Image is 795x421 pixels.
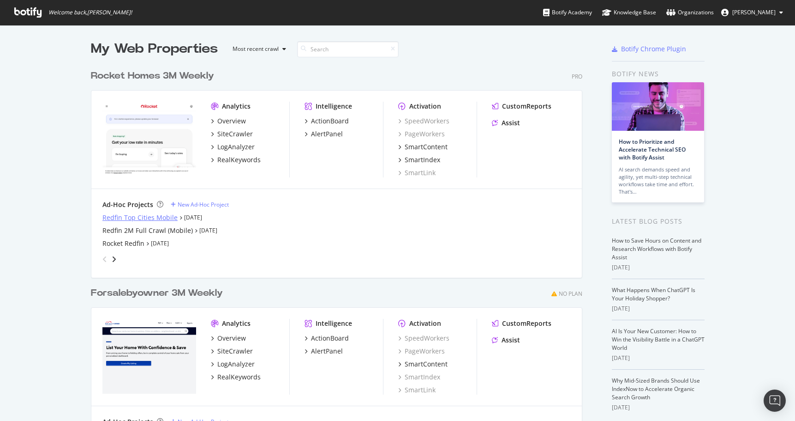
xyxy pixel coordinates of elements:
[311,334,349,343] div: ActionBoard
[612,403,705,412] div: [DATE]
[217,360,255,369] div: LogAnalyzer
[217,347,253,356] div: SiteCrawler
[405,155,440,165] div: SmartIndex
[764,390,786,412] div: Open Intercom Messenger
[91,287,223,300] div: Forsalebyowner 3M Weekly
[398,155,440,165] a: SmartIndex
[102,226,193,235] a: Redfin 2M Full Crawl (Mobile)
[211,129,253,139] a: SiteCrawler
[559,290,582,298] div: No Plan
[102,319,196,394] img: forsalebyowner.com
[572,73,582,80] div: Pro
[211,142,255,152] a: LogAnalyzer
[111,255,117,264] div: angle-right
[211,155,261,165] a: RealKeywords
[398,142,448,152] a: SmartContent
[217,116,246,126] div: Overview
[316,102,352,111] div: Intelligence
[492,118,520,128] a: Assist
[492,102,551,111] a: CustomReports
[409,319,441,328] div: Activation
[492,319,551,328] a: CustomReports
[666,8,714,17] div: Organizations
[91,69,218,83] a: Rocket Homes 3M Weekly
[102,239,144,248] a: Rocket Redfin
[398,347,445,356] a: PageWorkers
[102,213,178,222] a: Redfin Top Cities Mobile
[184,214,202,221] a: [DATE]
[178,201,229,208] div: New Ad-Hoc Project
[217,334,246,343] div: Overview
[305,129,343,139] a: AlertPanel
[199,226,217,234] a: [DATE]
[502,102,551,111] div: CustomReports
[612,286,695,302] a: What Happens When ChatGPT Is Your Holiday Shopper?
[398,168,436,177] a: SmartLink
[612,263,705,272] div: [DATE]
[222,319,251,328] div: Analytics
[502,336,520,345] div: Assist
[305,347,343,356] a: AlertPanel
[211,347,253,356] a: SiteCrawler
[398,385,436,395] a: SmartLink
[102,102,196,177] img: www.rocket.com
[612,377,700,401] a: Why Mid-Sized Brands Should Use IndexNow to Accelerate Organic Search Growth
[217,142,255,152] div: LogAnalyzer
[612,354,705,362] div: [DATE]
[612,237,701,261] a: How to Save Hours on Content and Research Workflows with Botify Assist
[612,82,704,131] img: How to Prioritize and Accelerate Technical SEO with Botify Assist
[612,216,705,226] div: Latest Blog Posts
[398,334,449,343] a: SpeedWorkers
[398,372,440,382] a: SmartIndex
[502,118,520,128] div: Assist
[405,142,448,152] div: SmartContent
[211,372,261,382] a: RealKeywords
[102,200,153,209] div: Ad-Hoc Projects
[211,334,246,343] a: Overview
[222,102,251,111] div: Analytics
[543,8,592,17] div: Botify Academy
[316,319,352,328] div: Intelligence
[612,327,705,352] a: AI Is Your New Customer: How to Win the Visibility Battle in a ChatGPT World
[91,40,218,58] div: My Web Properties
[732,8,776,16] span: Vlajko Knezic
[217,155,261,165] div: RealKeywords
[211,116,246,126] a: Overview
[297,41,399,57] input: Search
[48,9,132,16] span: Welcome back, [PERSON_NAME] !
[602,8,656,17] div: Knowledge Base
[305,334,349,343] a: ActionBoard
[211,360,255,369] a: LogAnalyzer
[398,360,448,369] a: SmartContent
[398,129,445,139] a: PageWorkers
[398,116,449,126] a: SpeedWorkers
[305,116,349,126] a: ActionBoard
[612,44,686,54] a: Botify Chrome Plugin
[612,69,705,79] div: Botify news
[502,319,551,328] div: CustomReports
[99,252,111,267] div: angle-left
[409,102,441,111] div: Activation
[217,372,261,382] div: RealKeywords
[91,287,227,300] a: Forsalebyowner 3M Weekly
[91,69,214,83] div: Rocket Homes 3M Weekly
[621,44,686,54] div: Botify Chrome Plugin
[217,129,253,139] div: SiteCrawler
[311,129,343,139] div: AlertPanel
[612,305,705,313] div: [DATE]
[225,42,290,56] button: Most recent crawl
[492,336,520,345] a: Assist
[311,116,349,126] div: ActionBoard
[171,201,229,208] a: New Ad-Hoc Project
[619,138,686,161] a: How to Prioritize and Accelerate Technical SEO with Botify Assist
